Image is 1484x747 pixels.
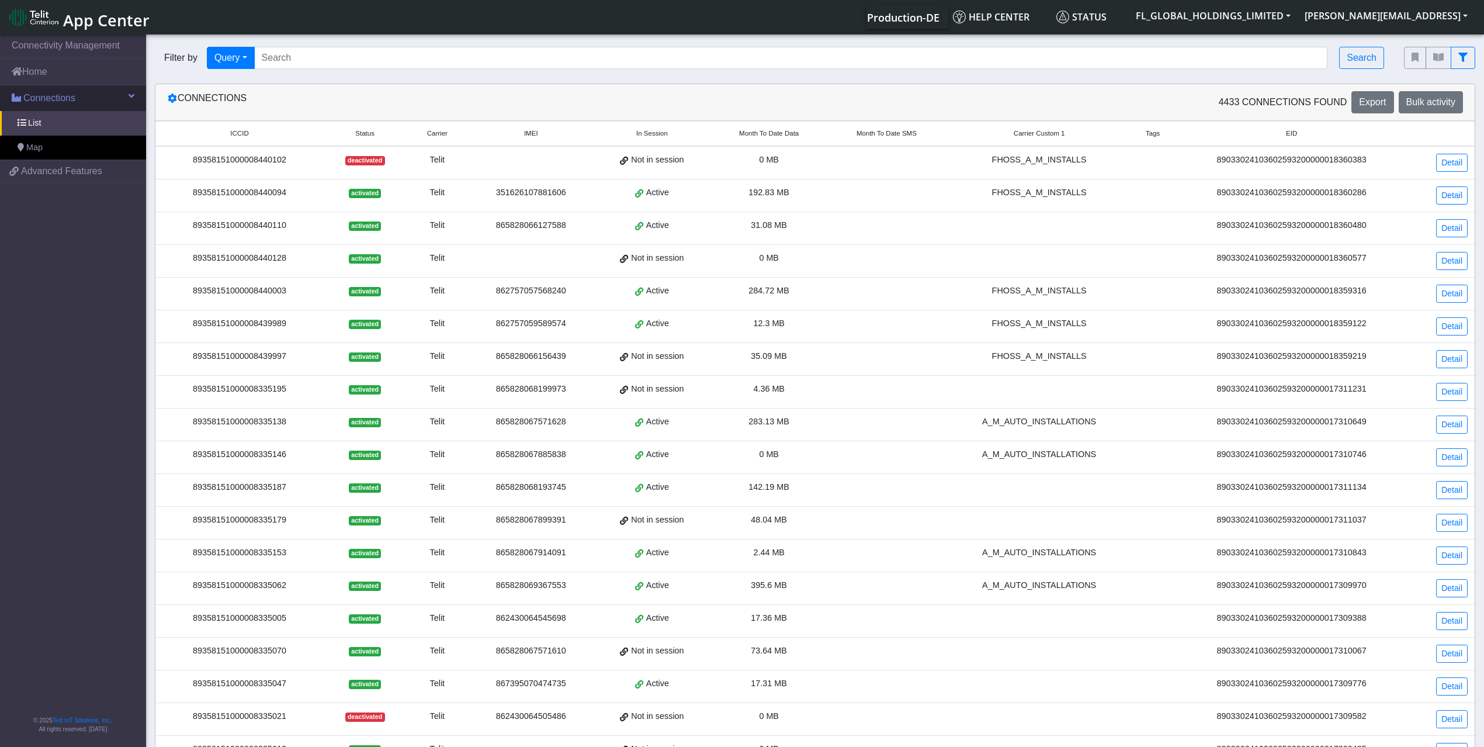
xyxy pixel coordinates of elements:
span: ICCID [230,129,248,139]
span: activated [349,549,381,558]
div: 89358151000008335179 [162,514,317,527]
span: deactivated [345,156,385,165]
div: Telit [413,710,461,723]
div: 89033024103602593200000018360383 [1180,154,1403,167]
div: Telit [413,285,461,298]
div: Telit [413,383,461,396]
div: 89358151000008335195 [162,383,317,396]
div: 865828066127588 [475,219,587,232]
div: 865828067899391 [475,514,587,527]
div: 89358151000008440128 [162,252,317,265]
span: 73.64 MB [751,646,787,655]
span: In Session [636,129,668,139]
div: 89358151000008335005 [162,612,317,625]
span: Not in session [631,154,684,167]
a: Detail [1436,547,1468,565]
span: 395.6 MB [751,580,787,590]
span: activated [349,189,381,198]
span: Export [1359,97,1386,107]
span: 12.3 MB [753,319,785,328]
span: activated [349,451,381,460]
span: Month To Date Data [739,129,799,139]
a: Detail [1436,645,1468,663]
span: Active [646,448,669,461]
a: Detail [1436,219,1468,237]
span: 0 MB [759,155,779,164]
div: Connections [158,91,815,113]
span: 48.04 MB [751,515,787,524]
div: 89358151000008335187 [162,481,317,494]
span: Not in session [631,710,684,723]
div: FHOSS_A_M_INSTALLS [952,317,1126,330]
a: Detail [1436,186,1468,205]
div: Telit [413,154,461,167]
div: Telit [413,448,461,461]
div: A_M_AUTO_INSTALLATIONS [952,579,1126,592]
button: Search [1339,47,1384,69]
div: 862757057568240 [475,285,587,298]
span: activated [349,222,381,231]
span: 0 MB [759,253,779,262]
div: A_M_AUTO_INSTALLATIONS [952,448,1126,461]
div: 89033024103602593200000018360577 [1180,252,1403,265]
button: Query [207,47,255,69]
span: Active [646,186,669,199]
div: Telit [413,317,461,330]
div: 89033024103602593200000017309582 [1180,710,1403,723]
a: Help center [948,5,1052,29]
div: 89358151000008335146 [162,448,317,461]
div: 89358151000008335153 [162,547,317,559]
span: activated [349,647,381,656]
button: Bulk activity [1399,91,1463,113]
div: FHOSS_A_M_INSTALLS [952,154,1126,167]
span: Active [646,579,669,592]
div: 865828066156439 [475,350,587,363]
span: 2.44 MB [753,548,785,557]
a: Detail [1436,416,1468,434]
span: 17.31 MB [751,679,787,688]
div: FHOSS_A_M_INSTALLS [952,186,1126,199]
span: Filter by [155,51,207,65]
div: 89358151000008335021 [162,710,317,723]
span: 192.83 MB [748,188,789,197]
span: activated [349,483,381,493]
span: Not in session [631,350,684,363]
span: App Center [63,9,150,31]
div: Telit [413,186,461,199]
div: 89033024103602593200000017310649 [1180,416,1403,428]
span: Help center [953,11,1029,23]
span: 0 MB [759,449,779,459]
span: 4.36 MB [753,384,785,393]
span: Connections [23,91,75,105]
span: activated [349,385,381,395]
div: 862757059589574 [475,317,587,330]
div: Telit [413,252,461,265]
button: FL_GLOBAL_HOLDINGS_LIMITED [1129,5,1298,26]
span: 17.36 MB [751,613,787,622]
span: activated [349,680,381,689]
span: 4433 Connections found [1219,95,1347,109]
span: 142.19 MB [748,482,789,492]
a: Detail [1436,350,1468,368]
div: Telit [413,612,461,625]
span: Carrier Custom 1 [1014,129,1065,139]
span: Carrier [427,129,448,139]
div: fitlers menu [1404,47,1475,69]
span: Active [646,612,669,625]
span: Not in session [631,252,684,265]
span: 0 MB [759,711,779,721]
span: Status [1056,11,1107,23]
a: Detail [1436,579,1468,597]
div: Telit [413,350,461,363]
span: Map [26,141,43,154]
div: 865828068193745 [475,481,587,494]
div: Telit [413,219,461,232]
div: 89358151000008335062 [162,579,317,592]
span: 283.13 MB [748,417,789,426]
div: Telit [413,645,461,658]
div: 89033024103602593200000017311134 [1180,481,1403,494]
span: 284.72 MB [748,286,789,295]
button: [PERSON_NAME][EMAIL_ADDRESS] [1298,5,1475,26]
div: FHOSS_A_M_INSTALLS [952,350,1126,363]
a: Status [1052,5,1129,29]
